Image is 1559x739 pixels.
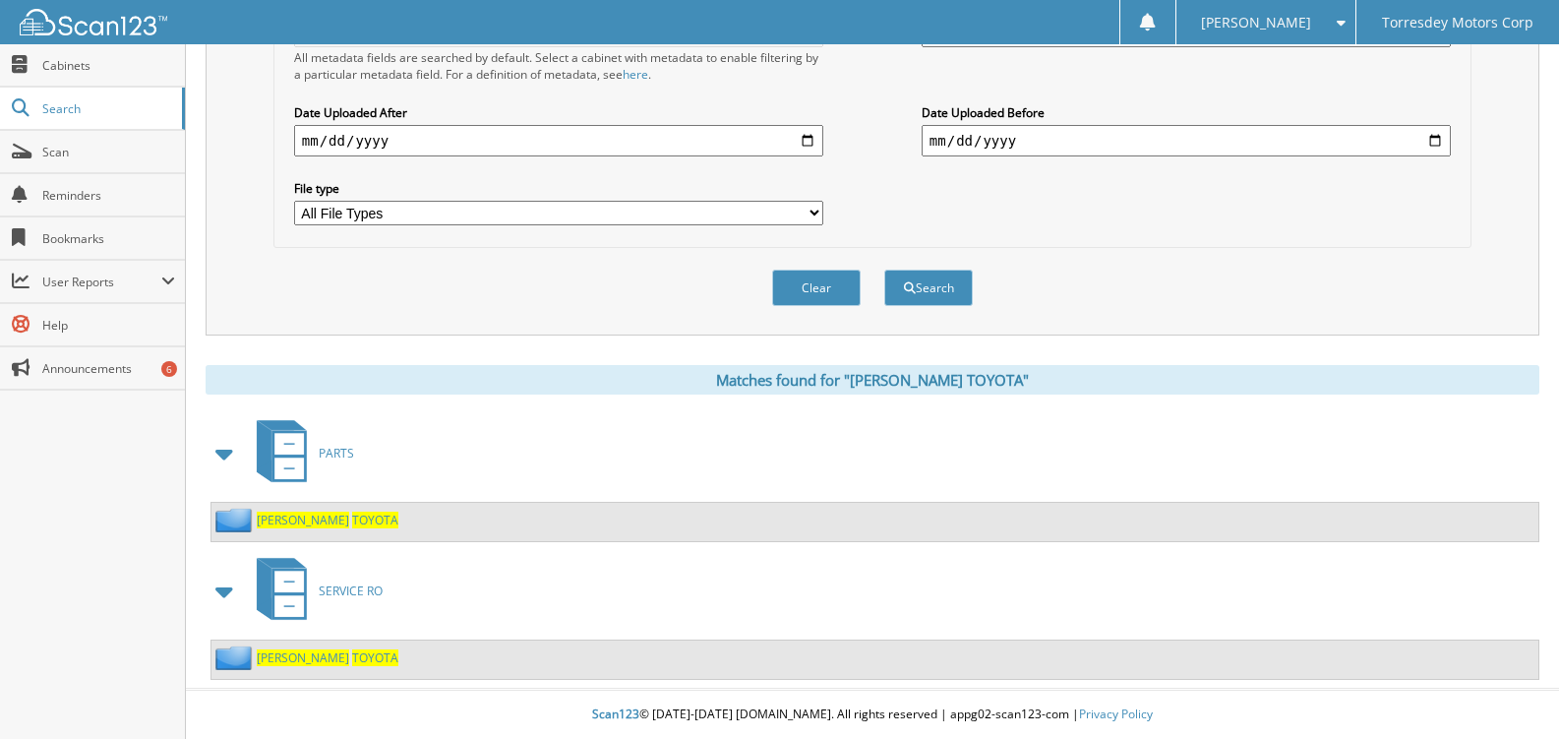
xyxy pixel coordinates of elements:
[42,360,175,377] span: Announcements
[922,125,1451,156] input: end
[20,9,167,35] img: scan123-logo-white.svg
[294,49,823,83] div: All metadata fields are searched by default. Select a cabinet with metadata to enable filtering b...
[42,100,172,117] span: Search
[319,445,354,462] span: PARTS
[245,414,354,492] a: PARTS
[42,57,175,74] span: Cabinets
[352,649,398,666] span: TOYOTA
[257,512,398,528] a: [PERSON_NAME] TOYOTA
[215,646,257,670] img: folder2.png
[294,104,823,121] label: Date Uploaded After
[215,508,257,532] img: folder2.png
[42,317,175,334] span: Help
[42,187,175,204] span: Reminders
[592,706,639,722] span: Scan123
[42,230,175,247] span: Bookmarks
[1201,17,1311,29] span: [PERSON_NAME]
[257,649,398,666] a: [PERSON_NAME] TOYOTA
[1079,706,1153,722] a: Privacy Policy
[772,270,861,306] button: Clear
[319,583,383,599] span: SERVICE RO
[245,552,383,630] a: SERVICE RO
[161,361,177,377] div: 6
[1382,17,1533,29] span: Torresdey Motors Corp
[206,365,1539,395] div: Matches found for "[PERSON_NAME] TOYOTA"
[623,66,648,83] a: here
[257,649,349,666] span: [PERSON_NAME]
[42,274,161,290] span: User Reports
[294,180,823,197] label: File type
[186,691,1559,739] div: © [DATE]-[DATE] [DOMAIN_NAME]. All rights reserved | appg02-scan123-com |
[42,144,175,160] span: Scan
[884,270,973,306] button: Search
[294,125,823,156] input: start
[922,104,1451,121] label: Date Uploaded Before
[257,512,349,528] span: [PERSON_NAME]
[352,512,398,528] span: TOYOTA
